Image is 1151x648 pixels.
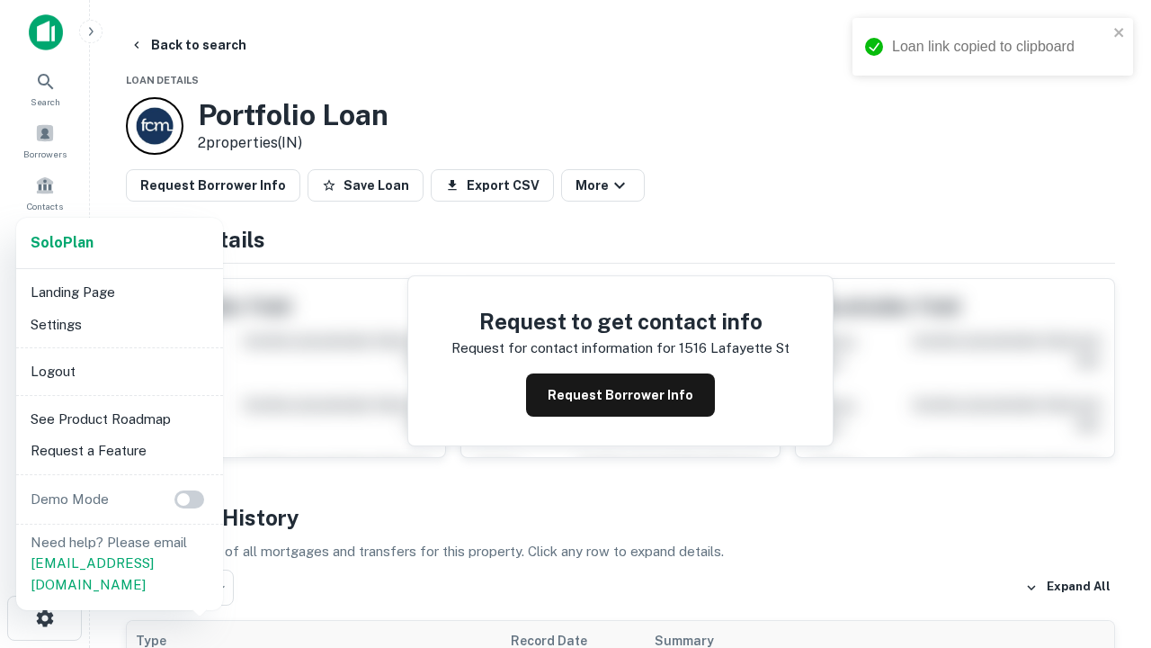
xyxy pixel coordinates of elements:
[23,435,216,467] li: Request a Feature
[31,532,209,596] p: Need help? Please email
[1113,25,1126,42] button: close
[1061,504,1151,590] iframe: Chat Widget
[23,276,216,309] li: Landing Page
[892,36,1108,58] div: Loan link copied to clipboard
[31,234,94,251] strong: Solo Plan
[31,232,94,254] a: SoloPlan
[31,555,154,592] a: [EMAIL_ADDRESS][DOMAIN_NAME]
[23,489,116,510] p: Demo Mode
[23,355,216,388] li: Logout
[23,309,216,341] li: Settings
[23,403,216,436] li: See Product Roadmap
